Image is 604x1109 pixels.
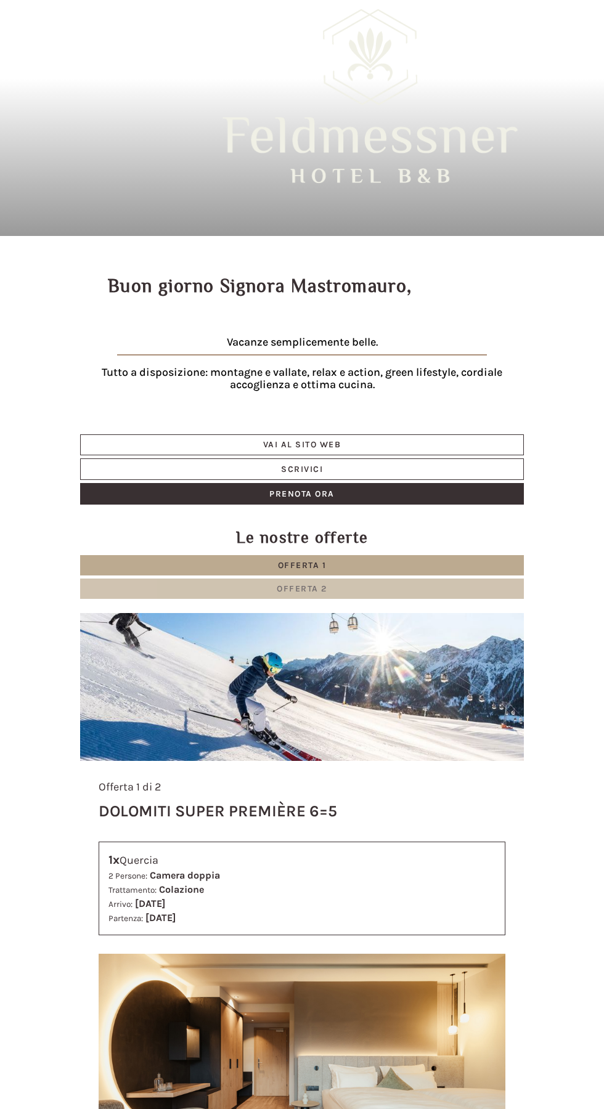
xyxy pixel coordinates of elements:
[108,853,120,867] b: 1x
[278,560,327,571] span: Offerta 1
[277,583,327,594] span: Offerta 2
[80,483,524,505] a: Prenota ora
[108,851,496,869] div: Quercia
[99,336,505,361] h4: Vacanze semplicemente belle.
[117,354,487,355] img: image
[150,869,220,881] b: Camera doppia
[135,898,165,909] b: [DATE]
[108,871,147,880] small: 2 Persone:
[159,884,204,895] b: Colazione
[108,900,133,909] small: Arrivo:
[108,885,157,895] small: Trattamento:
[145,912,176,924] b: [DATE]
[80,458,524,480] a: Scrivici
[80,434,524,455] a: Vai al sito web
[80,613,524,761] img: dolomiti-super-premiere-6-5-It1-cwm-15902p.jpg
[99,780,161,794] span: Offerta 1 di 2
[99,800,337,823] div: Dolomiti Super Première 6=5
[108,914,143,923] small: Partenza:
[99,367,505,391] h4: Tutto a disposizione: montagne e vallate, relax e action, green lifestyle, cordiale accoglienza e...
[80,526,524,549] div: Le nostre offerte
[108,276,412,296] h1: Buon giorno Signora Mastromauro,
